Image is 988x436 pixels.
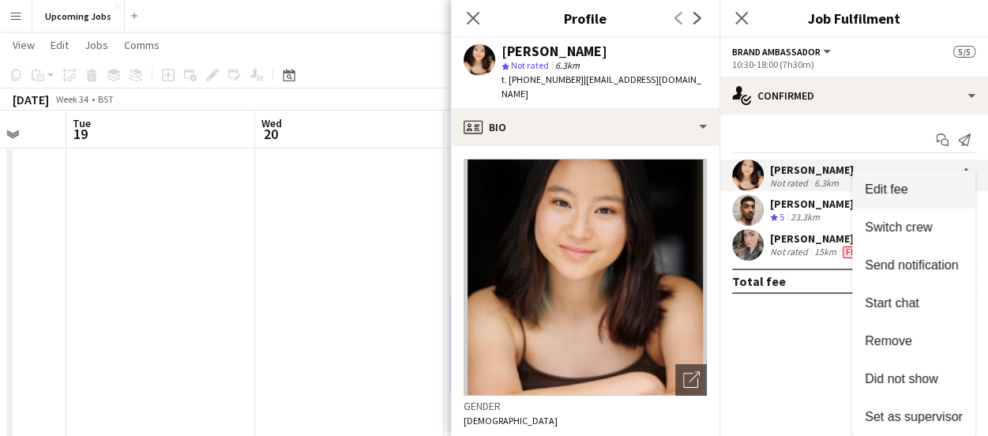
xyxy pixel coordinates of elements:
span: Did not show [865,372,938,385]
span: Edit fee [865,182,907,196]
button: Send notification [852,246,975,284]
button: Remove [852,322,975,360]
span: Set as supervisor [865,410,963,423]
button: Switch crew [852,209,975,246]
button: Start chat [852,284,975,322]
span: Start chat [865,296,919,310]
button: Did not show [852,360,975,398]
span: Remove [865,334,912,348]
button: Set as supervisor [852,398,975,436]
span: Switch crew [865,220,932,234]
button: Edit fee [852,171,975,209]
span: Send notification [865,258,958,272]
